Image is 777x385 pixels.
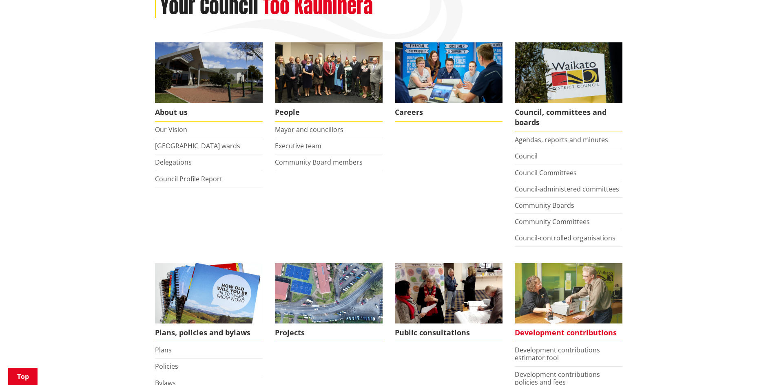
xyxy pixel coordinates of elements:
span: People [275,103,383,122]
a: Waikato-District-Council-sign Council, committees and boards [515,42,622,132]
span: About us [155,103,263,122]
a: Careers [395,42,503,122]
a: Our Vision [155,125,187,134]
img: Long Term Plan [155,263,263,324]
a: Community Committees [515,217,590,226]
a: Projects [275,263,383,343]
a: [GEOGRAPHIC_DATA] wards [155,141,240,150]
img: 2022 Council [275,42,383,103]
a: Mayor and councillors [275,125,343,134]
a: Council Profile Report [155,174,222,183]
img: Waikato-District-Council-sign [515,42,622,103]
a: 2022 Council People [275,42,383,122]
a: WDC Building 0015 About us [155,42,263,122]
img: WDC Building 0015 [155,42,263,103]
img: DJI_0336 [275,263,383,324]
a: Policies [155,362,178,371]
img: public-consultations [395,263,503,324]
a: Council [515,152,538,161]
a: Community Boards [515,201,574,210]
img: Office staff in meeting - Career page [395,42,503,103]
span: Council, committees and boards [515,103,622,132]
a: Council-controlled organisations [515,233,615,242]
a: public-consultations Public consultations [395,263,503,343]
a: Top [8,368,38,385]
span: Careers [395,103,503,122]
span: Projects [275,323,383,342]
a: Council Committees [515,168,577,177]
a: FInd out more about fees and fines here Development contributions [515,263,622,343]
a: We produce a number of plans, policies and bylaws including the Long Term Plan Plans, policies an... [155,263,263,343]
a: Plans [155,345,172,354]
span: Public consultations [395,323,503,342]
a: Executive team [275,141,321,150]
a: Council-administered committees [515,185,619,194]
a: Agendas, reports and minutes [515,135,608,144]
span: Development contributions [515,323,622,342]
a: Delegations [155,158,192,167]
iframe: Messenger Launcher [739,351,769,380]
a: Development contributions estimator tool [515,345,600,362]
span: Plans, policies and bylaws [155,323,263,342]
img: Fees [515,263,622,324]
a: Community Board members [275,158,363,167]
